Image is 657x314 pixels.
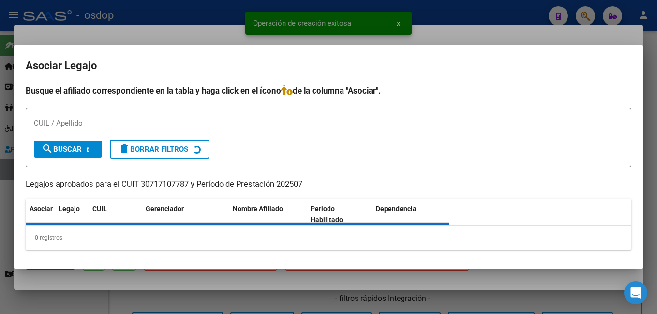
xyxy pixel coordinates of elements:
[26,57,631,75] h2: Asociar Legajo
[233,205,283,213] span: Nombre Afiliado
[26,226,631,250] div: 0 registros
[376,205,417,213] span: Dependencia
[42,143,53,155] mat-icon: search
[146,205,184,213] span: Gerenciador
[42,145,82,154] span: Buscar
[89,199,142,230] datatable-header-cell: CUIL
[119,143,130,155] mat-icon: delete
[110,140,209,159] button: Borrar Filtros
[142,199,229,230] datatable-header-cell: Gerenciador
[119,145,188,154] span: Borrar Filtros
[624,281,647,304] div: Open Intercom Messenger
[92,205,107,213] span: CUIL
[26,85,631,97] h4: Busque el afiliado correspondiente en la tabla y haga click en el ícono de la columna "Asociar".
[59,205,80,213] span: Legajo
[229,199,307,230] datatable-header-cell: Nombre Afiliado
[311,205,343,224] span: Periodo Habilitado
[55,199,89,230] datatable-header-cell: Legajo
[26,199,55,230] datatable-header-cell: Asociar
[34,141,102,158] button: Buscar
[372,199,450,230] datatable-header-cell: Dependencia
[26,179,631,191] p: Legajos aprobados para el CUIT 30717107787 y Período de Prestación 202507
[307,199,372,230] datatable-header-cell: Periodo Habilitado
[30,205,53,213] span: Asociar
